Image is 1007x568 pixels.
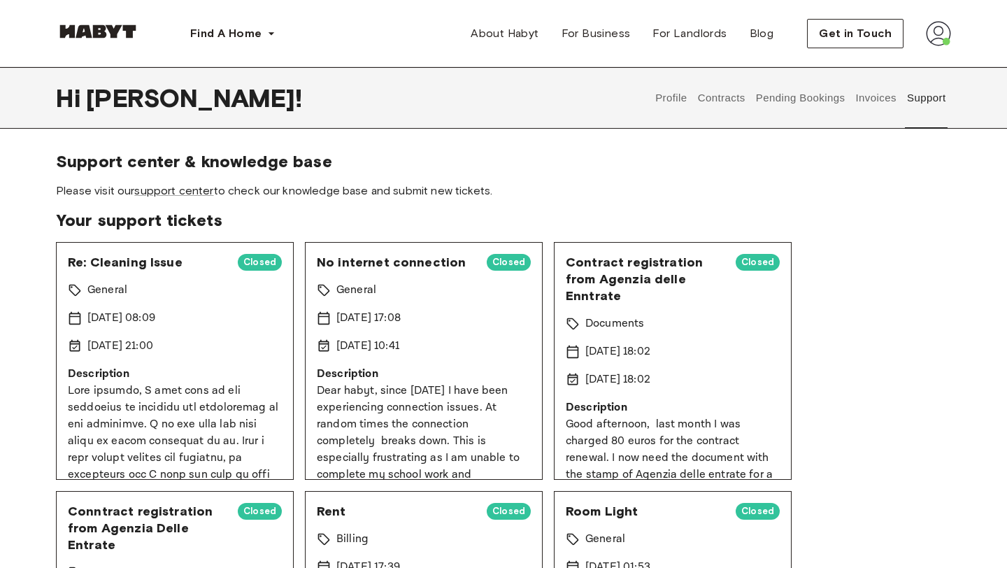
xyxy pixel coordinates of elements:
[854,67,898,129] button: Invoices
[317,366,531,383] p: Description
[750,25,774,42] span: Blog
[736,255,780,269] span: Closed
[238,504,282,518] span: Closed
[87,338,153,355] p: [DATE] 21:00
[56,24,140,38] img: Habyt
[87,310,155,327] p: [DATE] 08:09
[336,282,376,299] p: General
[471,25,538,42] span: About Habyt
[566,399,780,416] p: Description
[550,20,642,48] a: For Business
[641,20,738,48] a: For Landlords
[585,315,644,332] p: Documents
[566,416,780,551] p: Good afternoon, last month I was charged 80 euros for the contract renewal. I now need the docume...
[585,343,650,360] p: [DATE] 18:02
[926,21,951,46] img: avatar
[754,67,847,129] button: Pending Bookings
[56,183,951,199] span: Please visit our to check our knowledge base and submit new tickets.
[87,282,127,299] p: General
[336,531,369,548] p: Billing
[56,210,951,231] span: Your support tickets
[819,25,892,42] span: Get in Touch
[68,503,227,553] span: Conntract registration from Agenzia Delle Entrate
[68,254,227,271] span: Re: Cleaning Issue
[238,255,282,269] span: Closed
[807,19,904,48] button: Get in Touch
[652,25,727,42] span: For Landlords
[736,504,780,518] span: Closed
[650,67,951,129] div: user profile tabs
[487,255,531,269] span: Closed
[585,531,625,548] p: General
[562,25,631,42] span: For Business
[336,338,399,355] p: [DATE] 10:41
[86,83,302,113] span: [PERSON_NAME] !
[905,67,948,129] button: Support
[738,20,785,48] a: Blog
[654,67,690,129] button: Profile
[336,310,401,327] p: [DATE] 17:08
[68,366,282,383] p: Description
[56,83,86,113] span: Hi
[487,504,531,518] span: Closed
[56,151,951,172] span: Support center & knowledge base
[566,254,724,304] span: Contract registration from Agenzia delle Enntrate
[566,503,724,520] span: Room Light
[134,184,213,197] a: support center
[190,25,262,42] span: Find A Home
[179,20,287,48] button: Find A Home
[585,371,650,388] p: [DATE] 18:02
[696,67,747,129] button: Contracts
[317,503,476,520] span: Rent
[317,254,476,271] span: No internet connection
[459,20,550,48] a: About Habyt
